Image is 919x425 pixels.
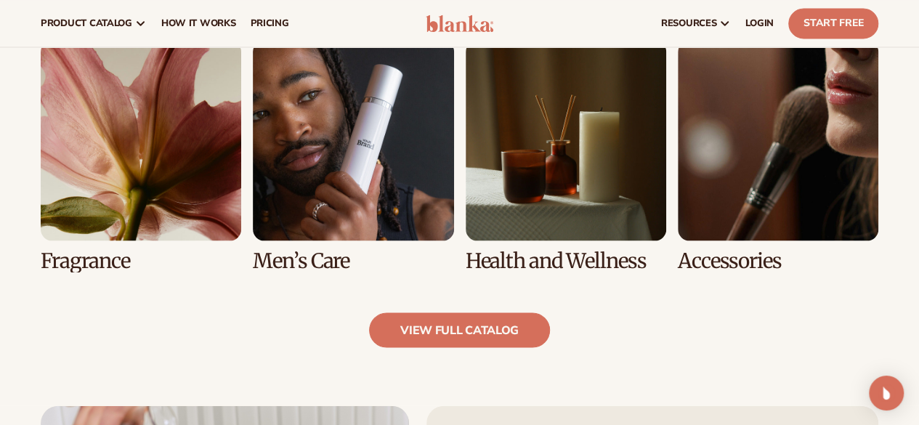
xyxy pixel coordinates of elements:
[466,40,666,272] div: 7 / 8
[661,17,716,29] span: resources
[253,40,453,272] div: 6 / 8
[161,17,236,29] span: How It Works
[369,312,550,347] a: view full catalog
[41,17,132,29] span: product catalog
[41,40,241,272] div: 5 / 8
[745,17,774,29] span: LOGIN
[788,8,878,39] a: Start Free
[869,376,904,410] div: Open Intercom Messenger
[426,15,494,32] img: logo
[250,17,288,29] span: pricing
[678,40,878,272] div: 8 / 8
